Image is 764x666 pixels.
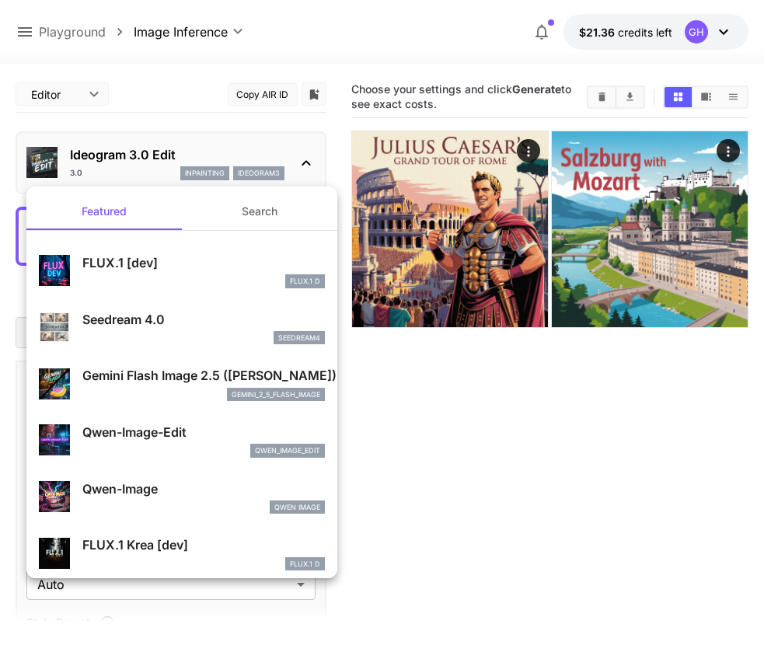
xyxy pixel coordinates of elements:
[82,366,325,385] p: Gemini Flash Image 2.5 ([PERSON_NAME])
[82,310,325,329] p: Seedream 4.0
[278,333,320,343] p: seedream4
[39,417,325,464] div: Qwen-Image-Editqwen_image_edit
[82,423,325,441] p: Qwen-Image-Edit
[82,253,325,272] p: FLUX.1 [dev]
[39,360,325,407] div: Gemini Flash Image 2.5 ([PERSON_NAME])gemini_2_5_flash_image
[232,389,320,400] p: gemini_2_5_flash_image
[82,535,325,554] p: FLUX.1 Krea [dev]
[182,193,337,230] button: Search
[290,559,320,570] p: FLUX.1 D
[39,247,325,295] div: FLUX.1 [dev]FLUX.1 D
[26,193,182,230] button: Featured
[255,445,320,456] p: qwen_image_edit
[39,473,325,521] div: Qwen-ImageQwen Image
[82,479,325,498] p: Qwen-Image
[290,276,320,287] p: FLUX.1 D
[274,502,320,513] p: Qwen Image
[39,304,325,351] div: Seedream 4.0seedream4
[39,529,325,577] div: FLUX.1 Krea [dev]FLUX.1 D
